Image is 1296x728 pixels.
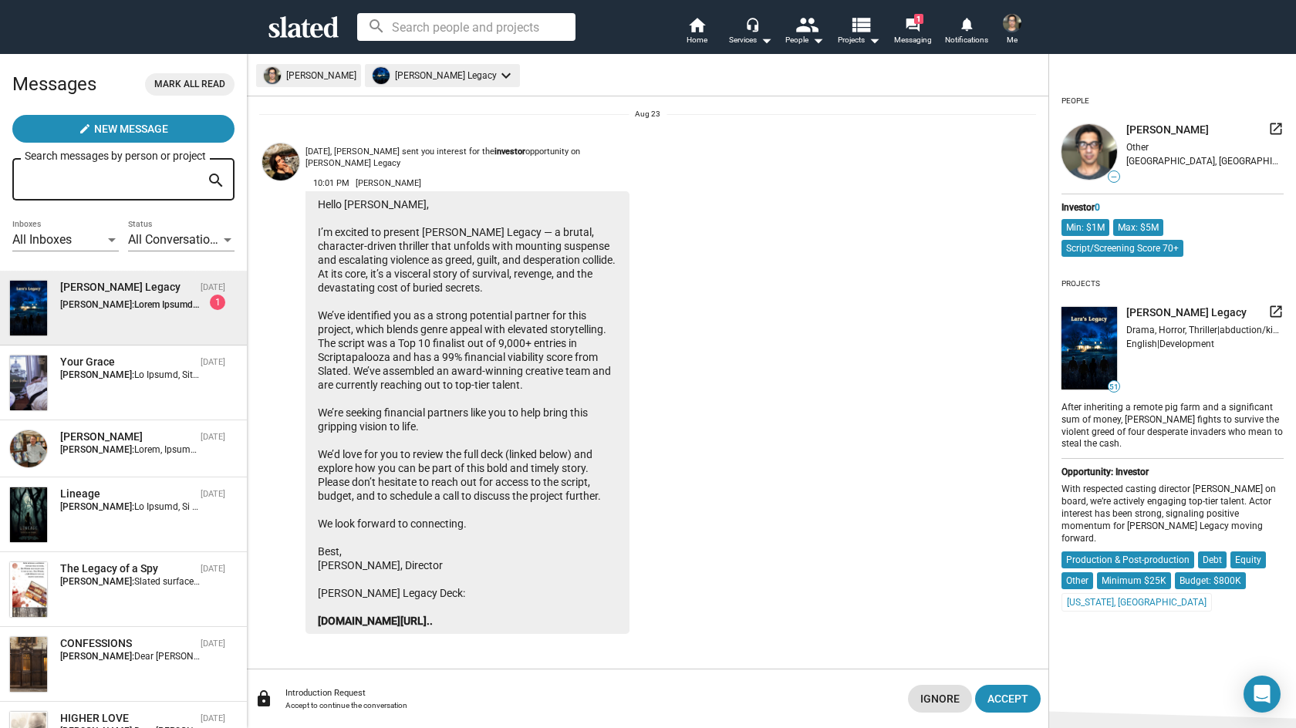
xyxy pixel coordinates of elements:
[12,66,96,103] h2: Messages
[201,357,225,367] time: [DATE]
[12,232,72,247] span: All Inboxes
[10,487,47,542] img: Lineage
[1097,572,1171,589] mat-chip: Minimum $25K
[1244,676,1281,713] div: Open Intercom Messenger
[60,487,194,501] div: Lineage
[1095,202,1100,213] span: 0
[210,295,225,310] div: 1
[60,501,134,512] strong: [PERSON_NAME]:
[60,369,134,380] strong: [PERSON_NAME]:
[373,67,390,84] img: undefined
[1230,551,1266,568] mat-chip: Equity
[134,576,798,587] span: Slated surfaced you as a match for my project, The Legacy of a Spy. I would love to share more de...
[1061,307,1117,389] img: undefined
[494,147,525,157] strong: investor
[1126,142,1284,153] div: Other
[60,576,134,587] strong: [PERSON_NAME]:
[145,73,235,96] button: Mark all read
[10,637,47,692] img: CONFESSIONS
[60,299,134,310] strong: [PERSON_NAME]:
[994,11,1031,51] button: Aneesh MehtaMe
[1061,399,1284,451] div: After inheriting a remote pig farm and a significant sum of money, [PERSON_NAME] fights to surviv...
[10,430,47,467] img: James Watson
[305,191,629,634] div: Hello [PERSON_NAME], I’m excited to present [PERSON_NAME] Legacy — a brutal, character-driven thr...
[60,444,134,455] strong: [PERSON_NAME]:
[1007,31,1018,49] span: Me
[920,685,960,713] span: Ignore
[729,31,772,49] div: Services
[1126,123,1209,137] span: [PERSON_NAME]
[1003,14,1021,32] img: Aneesh Mehta
[60,355,194,369] div: Your Grace
[1126,156,1284,167] div: [GEOGRAPHIC_DATA], [GEOGRAPHIC_DATA], [GEOGRAPHIC_DATA]
[687,15,706,34] mat-icon: home
[908,685,972,713] button: Ignore
[201,564,225,574] time: [DATE]
[285,701,896,709] div: Accept to continue the conversation
[10,562,47,617] img: The Legacy of a Spy
[849,13,872,35] mat-icon: view_list
[10,356,47,410] img: Your Grace
[1061,467,1284,477] div: Opportunity: Investor
[1217,325,1220,335] span: |
[128,232,223,247] span: All Conversations
[154,76,225,93] span: Mark all read
[318,615,433,627] a: [DOMAIN_NAME][URL]..
[975,685,1041,713] button: Accept
[201,489,225,499] time: [DATE]
[1061,551,1194,568] mat-chip: Production & Post-production
[1061,273,1100,295] div: Projects
[1268,304,1284,319] mat-icon: launch
[1061,124,1117,180] img: undefined
[832,15,886,49] button: Projects
[207,169,225,193] mat-icon: search
[778,15,832,49] button: People
[255,689,273,708] mat-icon: lock
[60,651,134,662] strong: [PERSON_NAME]:
[1126,305,1247,320] span: [PERSON_NAME] Legacy
[670,15,724,49] a: Home
[60,280,194,295] div: Lara's Legacy
[79,123,91,135] mat-icon: create
[60,430,194,444] div: James Watson
[285,688,896,698] div: Introduction Request
[60,636,194,651] div: CONFESSIONS
[262,143,299,180] img: Jose Zambrano Cassella
[1175,572,1246,589] mat-chip: Budget: $800K
[1159,339,1214,349] span: Development
[905,17,920,32] mat-icon: forum
[356,178,421,188] span: [PERSON_NAME]
[1061,219,1109,236] mat-chip: Min: $1M
[1109,383,1119,392] span: 51
[60,711,194,726] div: HIGHER LOVE
[1126,339,1157,349] span: English
[1061,593,1212,612] mat-chip: [US_STATE], [GEOGRAPHIC_DATA]
[757,31,775,49] mat-icon: arrow_drop_down
[1157,339,1159,349] span: |
[357,13,575,41] input: Search people and projects
[497,66,515,85] mat-icon: keyboard_arrow_down
[1109,173,1119,181] span: —
[795,13,818,35] mat-icon: people
[687,31,707,49] span: Home
[1268,121,1284,136] mat-icon: launch
[365,64,520,87] mat-chip: [PERSON_NAME] Legacy
[1198,551,1227,568] mat-chip: Debt
[1061,572,1093,589] mat-chip: Other
[305,147,629,169] div: [DATE], [PERSON_NAME] sent you interest for the opportunity on [PERSON_NAME] Legacy
[1061,240,1183,257] mat-chip: Script/Screening Score 70+
[987,685,1028,713] span: Accept
[10,281,47,335] img: Lara's Legacy
[745,17,759,31] mat-icon: headset_mic
[838,31,880,49] span: Projects
[785,31,824,49] div: People
[808,31,827,49] mat-icon: arrow_drop_down
[886,15,940,49] a: 1Messaging
[724,15,778,49] button: Services
[259,140,302,637] a: Jose Zambrano Cassella
[94,115,168,143] span: New Message
[1061,202,1284,213] div: Investor
[1061,484,1284,545] div: With respected casting director [PERSON_NAME] on board, we’re actively engaging top-tier talent. ...
[959,16,974,31] mat-icon: notifications
[894,31,932,49] span: Messaging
